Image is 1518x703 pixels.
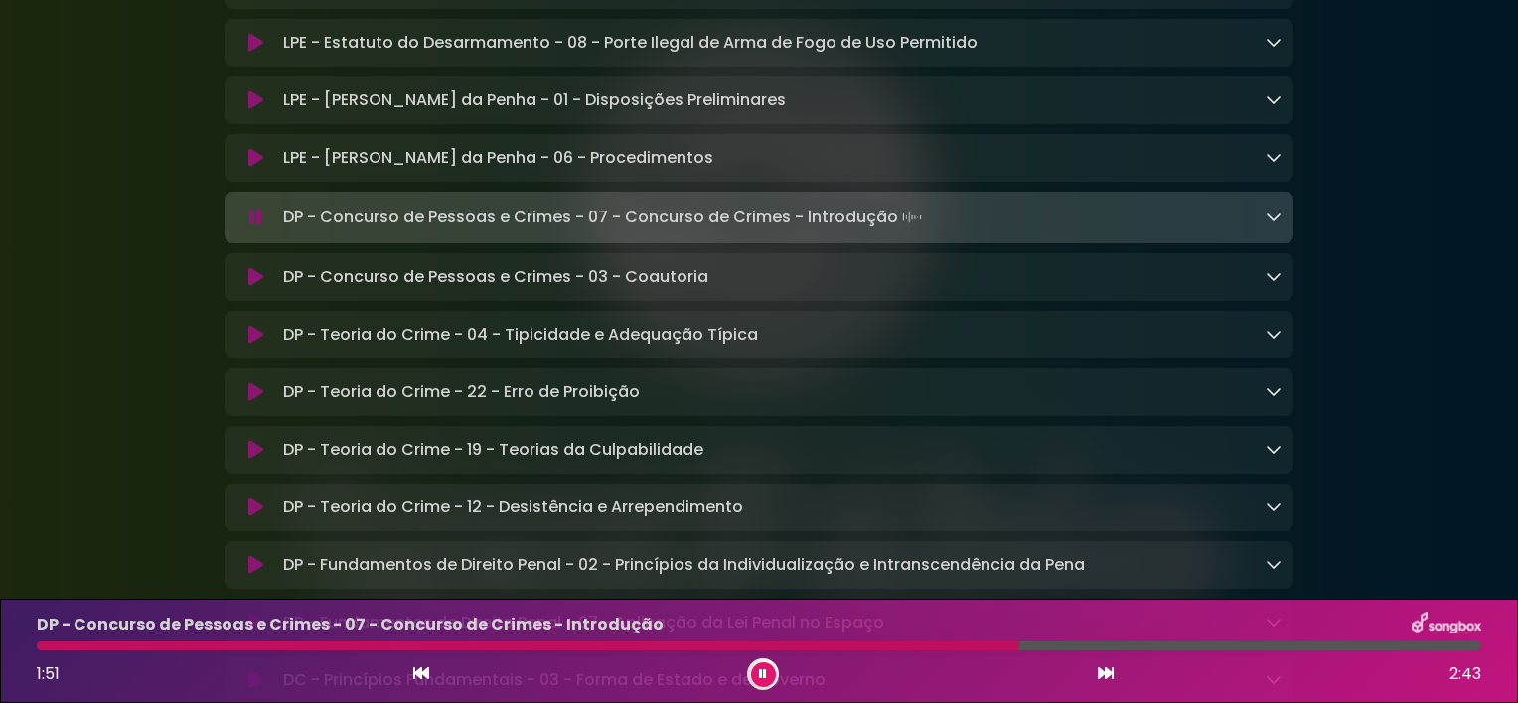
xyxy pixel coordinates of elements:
[898,204,926,231] img: waveform4.gif
[283,495,743,519] p: DP - Teoria do Crime - 12 - Desistência e Arrependimento
[283,380,640,404] p: DP - Teoria do Crime - 22 - Erro de Proibição
[283,204,926,231] p: DP - Concurso de Pessoas e Crimes - 07 - Concurso de Crimes - Introdução
[37,662,60,685] span: 1:51
[283,438,703,462] p: DP - Teoria do Crime - 19 - Teorias da Culpabilidade
[283,323,758,347] p: DP - Teoria do Crime - 04 - Tipicidade e Adequação Típica
[37,613,664,636] p: DP - Concurso de Pessoas e Crimes - 07 - Concurso de Crimes - Introdução
[283,265,708,289] p: DP - Concurso de Pessoas e Crimes - 03 - Coautoria
[1412,612,1481,637] img: songbox-logo-white.png
[283,31,978,55] p: LPE - Estatuto do Desarmamento - 08 - Porte Ilegal de Arma de Fogo de Uso Permitido
[283,146,713,170] p: LPE - [PERSON_NAME] da Penha - 06 - Procedimentos
[283,553,1085,577] p: DP - Fundamentos de Direito Penal - 02 - Princípios da Individualização e Intranscendência da Pena
[1449,662,1481,686] span: 2:43
[283,88,786,112] p: LPE - [PERSON_NAME] da Penha - 01 - Disposições Preliminares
